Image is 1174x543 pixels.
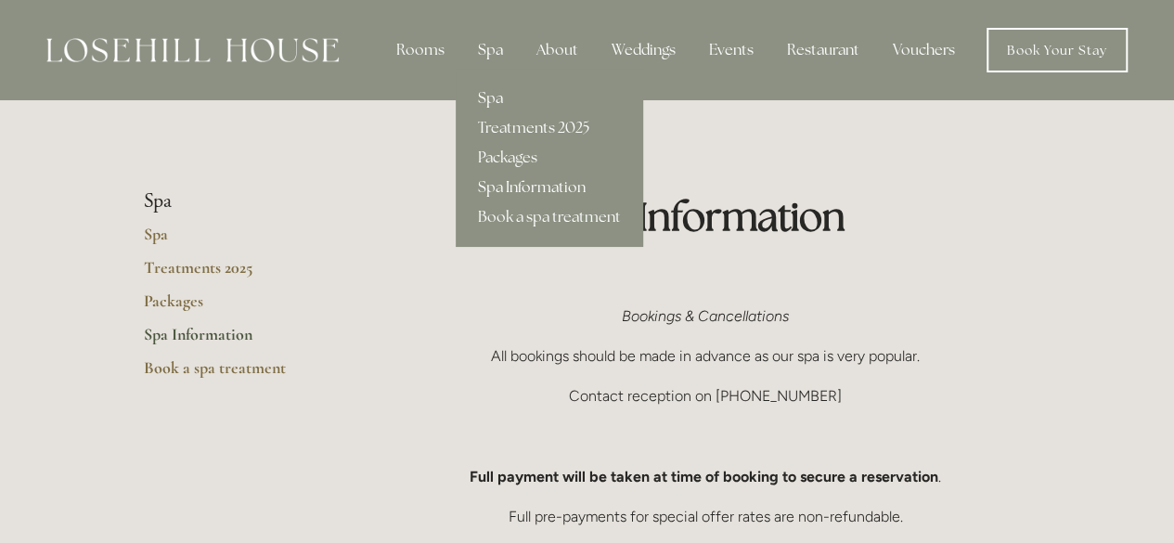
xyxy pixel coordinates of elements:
[463,32,518,69] div: Spa
[694,32,768,69] div: Events
[381,504,1031,529] p: Full pre-payments for special offer rates are non-refundable.
[456,202,643,232] a: Book a spa treatment
[987,28,1128,72] a: Book Your Stay
[381,32,459,69] div: Rooms
[565,191,845,241] strong: Spa Information
[456,143,643,173] a: Packages
[381,383,1031,408] p: Contact reception on [PHONE_NUMBER]
[144,189,321,213] li: Spa
[456,113,643,143] a: Treatments 2025
[144,324,321,357] a: Spa Information
[144,291,321,324] a: Packages
[522,32,593,69] div: About
[381,343,1031,368] p: All bookings should be made in advance as our spa is very popular.
[622,307,789,325] em: Bookings & Cancellations
[456,173,643,202] a: Spa Information
[456,84,643,113] a: Spa
[144,357,321,391] a: Book a spa treatment
[470,468,938,485] strong: Full payment will be taken at time of booking to secure a reservation
[46,38,339,62] img: Losehill House
[144,224,321,257] a: Spa
[597,32,690,69] div: Weddings
[144,257,321,291] a: Treatments 2025
[772,32,874,69] div: Restaurant
[381,464,1031,489] p: .
[878,32,970,69] a: Vouchers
